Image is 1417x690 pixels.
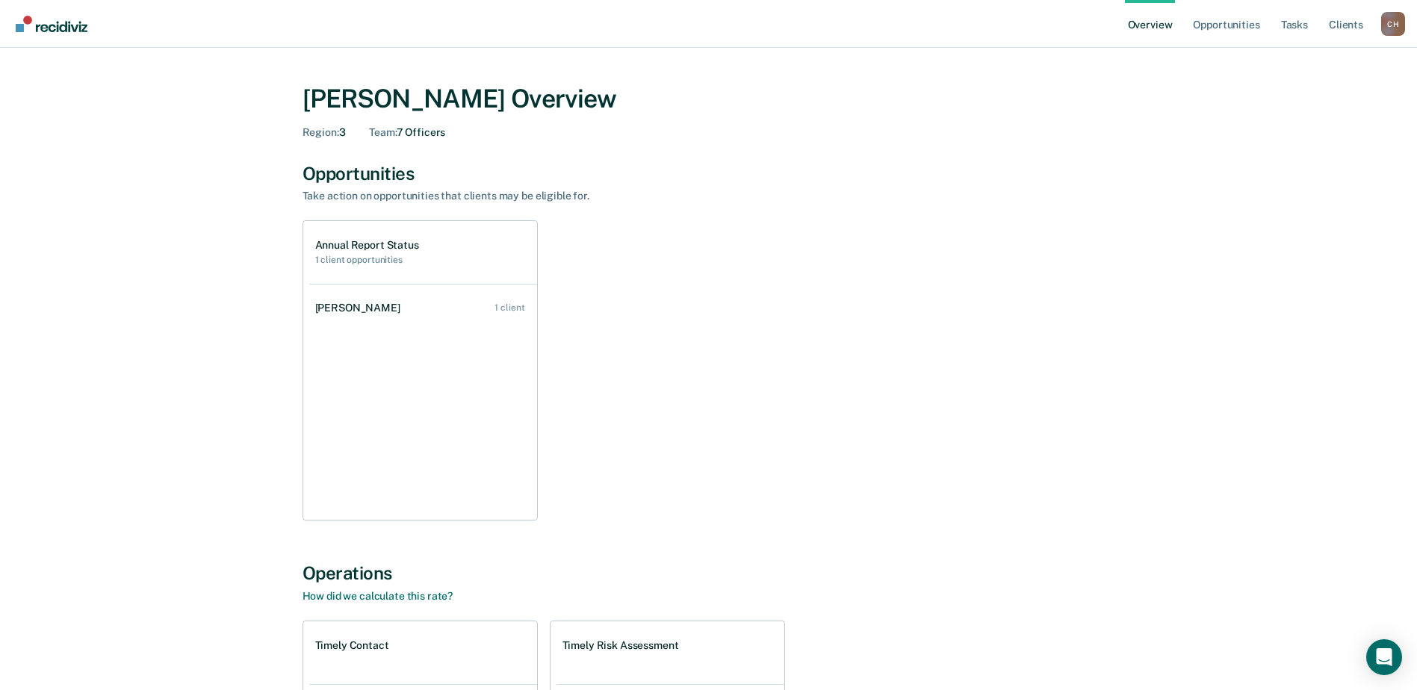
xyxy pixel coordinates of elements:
img: Recidiviz [16,16,87,32]
div: 1 client [494,302,524,313]
div: Open Intercom Messenger [1366,639,1402,675]
h1: Annual Report Status [315,239,419,252]
button: Profile dropdown button [1381,12,1405,36]
a: How did we calculate this rate? [303,590,453,602]
h1: Timely Risk Assessment [562,639,679,652]
div: C H [1381,12,1405,36]
h2: 1 client opportunities [315,255,419,265]
a: [PERSON_NAME] 1 client [309,287,537,329]
span: Team : [369,126,396,138]
div: 3 [303,126,346,139]
div: 7 Officers [369,126,445,139]
div: [PERSON_NAME] [315,302,406,314]
h1: Timely Contact [315,639,389,652]
div: Take action on opportunities that clients may be eligible for. [303,190,825,202]
div: [PERSON_NAME] Overview [303,84,1115,114]
div: Opportunities [303,163,1115,184]
span: Region : [303,126,339,138]
div: Operations [303,562,1115,584]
